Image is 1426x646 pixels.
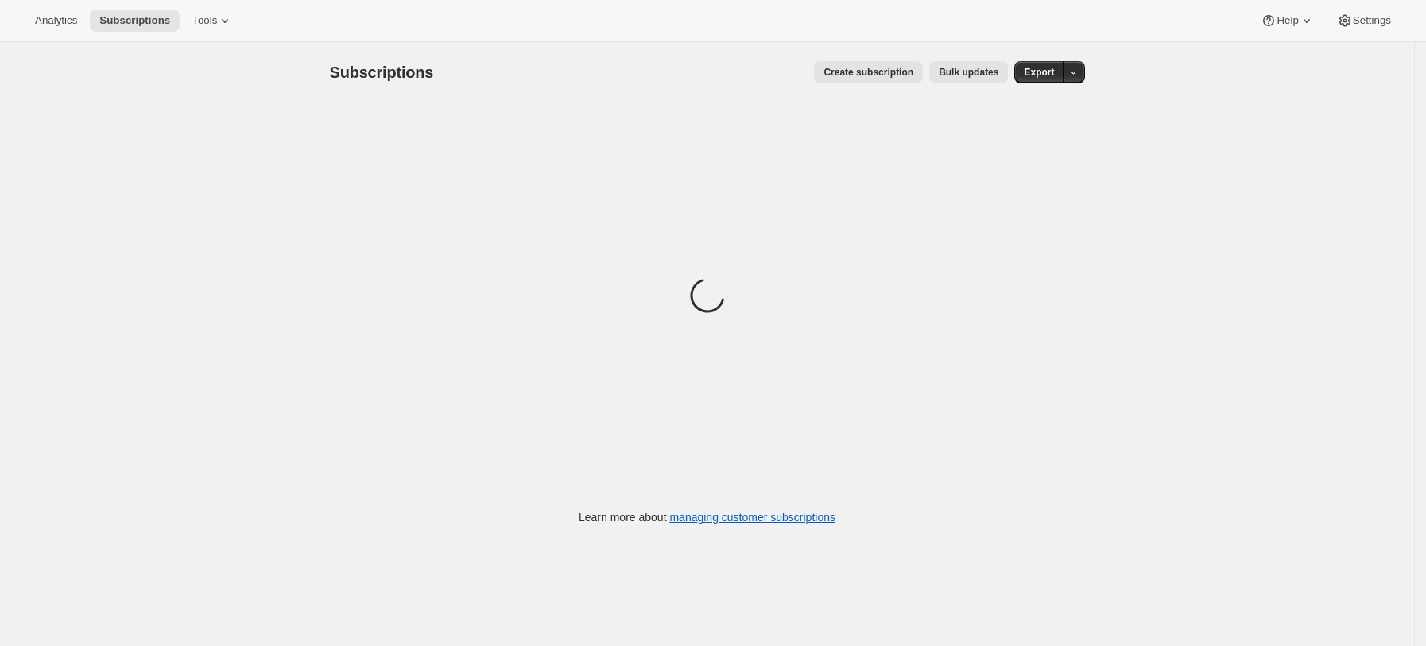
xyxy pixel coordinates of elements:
[814,61,923,83] button: Create subscription
[1327,10,1401,32] button: Settings
[1251,10,1323,32] button: Help
[192,14,217,27] span: Tools
[1353,14,1391,27] span: Settings
[330,64,434,81] span: Subscriptions
[25,10,87,32] button: Analytics
[183,10,242,32] button: Tools
[1277,14,1298,27] span: Help
[1014,61,1064,83] button: Export
[823,66,913,79] span: Create subscription
[929,61,1008,83] button: Bulk updates
[579,509,835,525] p: Learn more about
[99,14,170,27] span: Subscriptions
[1024,66,1054,79] span: Export
[669,511,835,524] a: managing customer subscriptions
[35,14,77,27] span: Analytics
[90,10,180,32] button: Subscriptions
[939,66,998,79] span: Bulk updates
